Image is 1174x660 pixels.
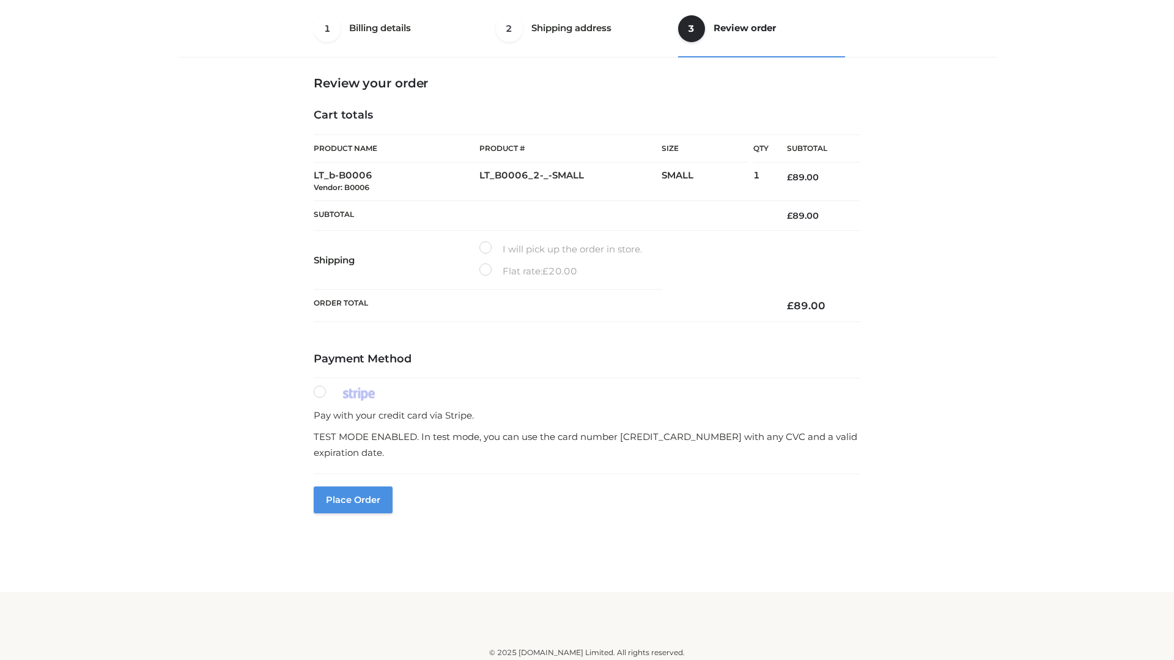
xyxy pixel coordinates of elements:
h4: Payment Method [314,353,860,366]
td: 1 [753,163,769,201]
small: Vendor: B0006 [314,183,369,192]
label: I will pick up the order in store. [479,241,642,257]
p: TEST MODE ENABLED. In test mode, you can use the card number [CREDIT_CARD_NUMBER] with any CVC an... [314,429,860,460]
span: £ [787,299,794,312]
bdi: 20.00 [542,265,577,277]
label: Flat rate: [479,263,577,279]
div: © 2025 [DOMAIN_NAME] Limited. All rights reserved. [182,647,992,659]
span: £ [787,210,792,221]
th: Size [662,135,747,163]
td: LT_B0006_2-_-SMALL [479,163,662,201]
h4: Cart totals [314,109,860,122]
th: Subtotal [769,135,860,163]
th: Product # [479,134,662,163]
bdi: 89.00 [787,210,819,221]
bdi: 89.00 [787,299,825,312]
th: Order Total [314,290,769,322]
th: Shipping [314,231,479,290]
h3: Review your order [314,76,860,90]
p: Pay with your credit card via Stripe. [314,408,860,424]
span: £ [787,172,792,183]
span: £ [542,265,548,277]
th: Qty [753,134,769,163]
th: Subtotal [314,200,769,230]
td: LT_b-B0006 [314,163,479,201]
th: Product Name [314,134,479,163]
td: SMALL [662,163,753,201]
button: Place order [314,486,393,513]
bdi: 89.00 [787,172,819,183]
